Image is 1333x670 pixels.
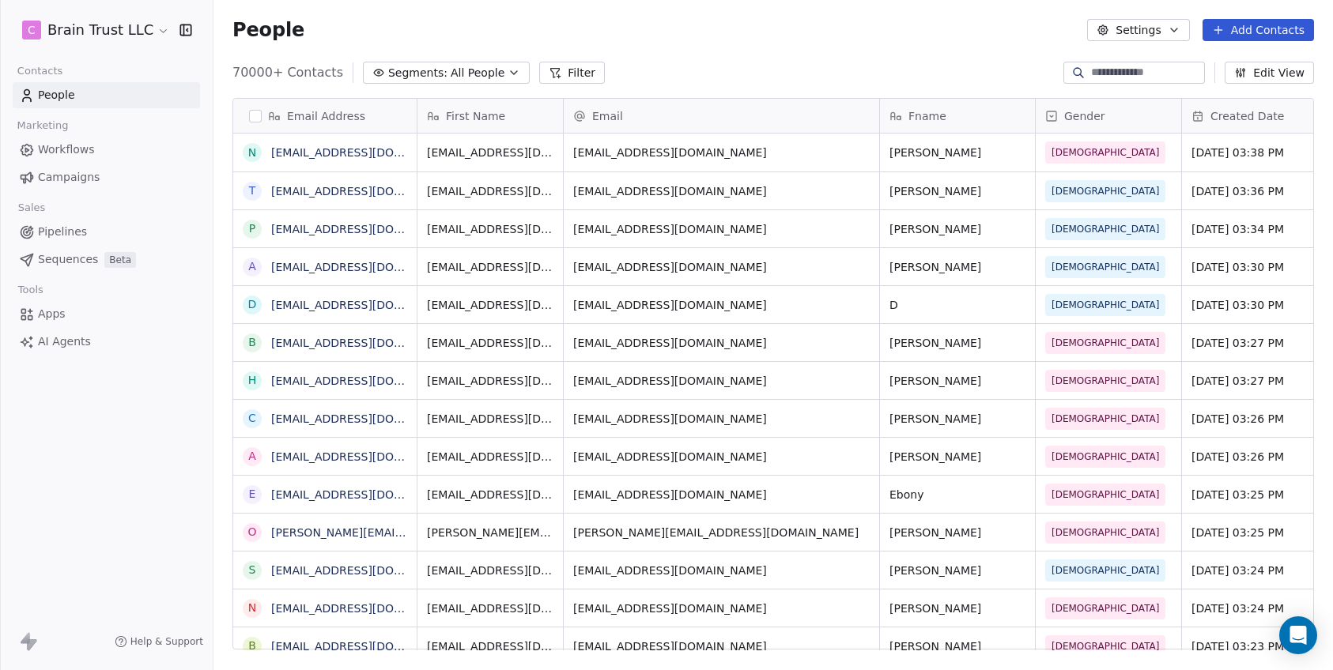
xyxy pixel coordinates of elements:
span: Brain Trust LLC [47,20,153,40]
span: [EMAIL_ADDRESS][DOMAIN_NAME] [573,373,870,389]
span: [DEMOGRAPHIC_DATA] [1052,373,1159,389]
a: [EMAIL_ADDRESS][DOMAIN_NAME] [271,488,465,501]
span: 70000+ Contacts [232,63,343,82]
span: [PERSON_NAME] [889,600,1025,616]
span: [DEMOGRAPHIC_DATA] [1052,259,1159,275]
span: Tools [11,278,50,302]
a: Workflows [13,137,200,163]
div: n [248,600,256,616]
span: Campaigns [38,169,100,186]
span: [PERSON_NAME] [889,563,1025,578]
div: s [249,562,256,578]
a: Help & Support [115,635,203,648]
a: [EMAIL_ADDRESS][DOMAIN_NAME] [271,640,465,653]
span: [EMAIL_ADDRESS][DOMAIN_NAME] [427,221,553,237]
span: [DEMOGRAPHIC_DATA] [1052,221,1159,237]
button: CBrain Trust LLC [19,17,168,43]
a: [EMAIL_ADDRESS][DOMAIN_NAME] [271,185,465,198]
span: [DEMOGRAPHIC_DATA] [1052,525,1159,540]
div: n [248,145,256,161]
span: [EMAIL_ADDRESS][DOMAIN_NAME] [573,600,870,616]
span: [EMAIL_ADDRESS][DOMAIN_NAME] [427,183,553,199]
a: Campaigns [13,164,200,190]
span: [PERSON_NAME] [889,411,1025,427]
div: First Name [417,99,563,133]
span: [PERSON_NAME] [889,183,1025,199]
span: Email Address [287,108,365,124]
span: Contacts [10,59,70,83]
a: [EMAIL_ADDRESS][DOMAIN_NAME] [271,261,465,273]
div: c [248,410,256,427]
div: h [248,372,257,389]
a: People [13,82,200,108]
span: [EMAIL_ADDRESS][DOMAIN_NAME] [427,600,553,616]
span: [DEMOGRAPHIC_DATA] [1052,335,1159,351]
span: [PERSON_NAME] [889,525,1025,540]
a: [EMAIL_ADDRESS][DOMAIN_NAME] [271,450,465,463]
span: [EMAIL_ADDRESS][DOMAIN_NAME] [427,145,553,160]
a: [EMAIL_ADDRESS][DOMAIN_NAME] [271,564,465,577]
span: [EMAIL_ADDRESS][DOMAIN_NAME] [573,145,870,160]
a: [EMAIL_ADDRESS][DOMAIN_NAME] [271,375,465,387]
a: AI Agents [13,329,200,355]
div: p [249,220,255,237]
span: [DEMOGRAPHIC_DATA] [1052,600,1159,616]
button: Add Contacts [1203,19,1314,41]
div: O [247,524,256,540]
span: [EMAIL_ADDRESS][DOMAIN_NAME] [573,449,870,465]
a: Apps [13,301,200,327]
span: [EMAIL_ADDRESS][DOMAIN_NAME] [573,259,870,275]
span: [EMAIL_ADDRESS][DOMAIN_NAME] [573,411,870,427]
div: Email Address [233,99,417,133]
span: Email [592,108,623,124]
span: [DEMOGRAPHIC_DATA] [1052,449,1159,465]
span: Marketing [10,114,75,137]
span: Sequences [38,251,98,268]
span: [PERSON_NAME] [889,221,1025,237]
div: A [248,448,256,465]
span: [DEMOGRAPHIC_DATA] [1052,297,1159,313]
div: grid [233,134,417,650]
span: [DEMOGRAPHIC_DATA] [1052,638,1159,654]
span: AI Agents [38,333,91,350]
span: Sales [11,196,52,220]
span: Gender [1064,108,1105,124]
span: Ebony [889,487,1025,502]
a: [EMAIL_ADDRESS][DOMAIN_NAME] [271,602,465,615]
span: [DEMOGRAPHIC_DATA] [1052,411,1159,427]
span: [EMAIL_ADDRESS][DOMAIN_NAME] [573,297,870,313]
span: [EMAIL_ADDRESS][DOMAIN_NAME] [427,297,553,313]
span: Help & Support [130,635,203,648]
span: [DEMOGRAPHIC_DATA] [1052,183,1159,199]
div: e [249,486,256,502]
span: [EMAIL_ADDRESS][DOMAIN_NAME] [573,183,870,199]
div: Email [564,99,879,133]
a: [EMAIL_ADDRESS][DOMAIN_NAME] [271,146,465,159]
span: [EMAIL_ADDRESS][DOMAIN_NAME] [427,449,553,465]
a: [PERSON_NAME][EMAIL_ADDRESS][DOMAIN_NAME] [271,526,557,539]
span: [EMAIL_ADDRESS][DOMAIN_NAME] [573,335,870,351]
span: [EMAIL_ADDRESS][DOMAIN_NAME] [427,335,553,351]
span: [EMAIL_ADDRESS][DOMAIN_NAME] [427,638,553,654]
a: [EMAIL_ADDRESS][DOMAIN_NAME] [271,299,465,311]
span: [EMAIL_ADDRESS][DOMAIN_NAME] [427,259,553,275]
div: b [248,638,256,654]
div: Gender [1036,99,1181,133]
button: Settings [1087,19,1189,41]
span: [PERSON_NAME] [889,449,1025,465]
div: Fname [880,99,1035,133]
span: [EMAIL_ADDRESS][DOMAIN_NAME] [427,411,553,427]
span: All People [451,65,504,81]
div: T [249,183,256,199]
span: [PERSON_NAME] [889,259,1025,275]
span: Created Date [1210,108,1284,124]
span: [PERSON_NAME] [889,335,1025,351]
span: C [28,22,36,38]
span: [PERSON_NAME] [889,373,1025,389]
span: Fname [908,108,946,124]
span: [DEMOGRAPHIC_DATA] [1052,145,1159,160]
div: D [248,296,257,313]
span: [PERSON_NAME][EMAIL_ADDRESS][DOMAIN_NAME] [573,525,870,540]
a: [EMAIL_ADDRESS][DOMAIN_NAME] [271,412,465,425]
a: [EMAIL_ADDRESS][DOMAIN_NAME] [271,223,465,235]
